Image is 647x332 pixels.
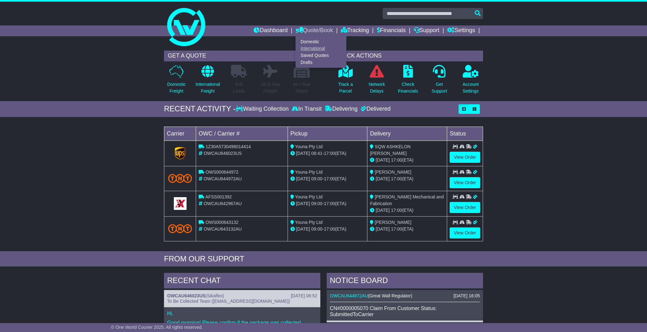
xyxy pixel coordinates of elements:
div: (ETA) [370,226,444,232]
div: Quote/Book [296,36,346,68]
p: Hi, [167,310,317,316]
p: Air / Sea Depot [293,81,310,94]
td: OWC / Carrier # [196,127,288,141]
div: [DATE] 08:52 [291,293,317,299]
div: ( ) [167,293,317,299]
p: Domestic Freight [167,81,186,94]
span: Youna Pty Ltd [295,220,323,225]
span: [DATE] [376,226,390,232]
span: [PERSON_NAME] [375,220,411,225]
span: 17:00 [324,226,335,232]
a: OWCAU646023US [167,293,206,298]
span: © One World Courier 2025. All rights reserved. [111,325,203,330]
span: OWCAU646023US [204,151,242,156]
a: Saved Quotes [296,52,346,59]
div: CN#0000005070 Claim From Customer Status: SubmittedToCarrier [330,305,480,317]
div: - (ETA) [290,200,365,207]
div: (ETA) [370,176,444,182]
span: 09:00 [311,226,323,232]
a: Drafts [296,59,346,66]
a: View Order [450,177,480,188]
p: Get Support [432,81,447,94]
span: Youna Pty Ltd [295,194,323,199]
span: Great Wall Regulator [370,293,411,298]
a: Track aParcel [338,65,353,98]
div: Delivered [359,106,391,113]
a: View Order [450,152,480,163]
span: [DATE] [296,226,310,232]
a: Quote/Book [296,25,333,36]
a: DomesticFreight [167,65,186,98]
span: To Be Collected Team ([EMAIL_ADDRESS][DOMAIN_NAME]) [167,299,290,304]
a: OWCAU644972AU [330,293,368,298]
span: [DATE] [376,208,390,213]
a: Domestic [296,38,346,45]
div: - (ETA) [290,226,365,232]
div: RECENT CHAT [164,273,320,290]
div: [DATE] 16:05 [453,293,480,299]
td: Status [447,127,483,141]
span: [DATE] [376,157,390,163]
span: Youna Pty Ltd [295,169,323,175]
div: In Transit [290,106,323,113]
div: - (ETA) [290,176,365,182]
span: OWS000643132 [206,220,239,225]
img: TNT_Domestic.png [168,224,192,233]
span: 09:00 [311,176,323,181]
div: (ETA) [370,207,444,214]
div: QUICK ACTIONS [333,51,483,61]
span: 17:00 [391,157,402,163]
span: [DATE] [296,176,310,181]
span: 17:00 [391,176,402,181]
span: 08:41 [311,151,323,156]
span: OWCAU644972AU [204,176,242,181]
a: GetSupport [431,65,447,98]
span: [PERSON_NAME] Mechanical and Fabrication [370,194,444,206]
span: 17:00 [324,151,335,156]
td: Delivery [367,127,447,141]
a: Tracking [341,25,369,36]
div: - (ETA) [290,150,365,157]
span: [DATE] [296,201,310,206]
span: 17:00 [391,208,402,213]
div: Delivering [323,106,359,113]
a: AccountSettings [462,65,479,98]
span: 09:00 [311,201,323,206]
span: OWCAU642967AU [204,201,242,206]
a: Settings [447,25,475,36]
span: OWS000644972 [206,169,239,175]
span: 17:00 [324,176,335,181]
a: InternationalFreight [195,65,220,98]
a: Financials [377,25,406,36]
div: RECENT ACTIVITY - [164,104,236,114]
a: NetworkDelays [368,65,385,98]
a: International [296,45,346,52]
span: Sikaflex [207,293,222,298]
img: TNT_Domestic.png [168,174,192,183]
span: [DATE] [376,176,390,181]
td: Carrier [164,127,196,141]
a: Support [414,25,439,36]
a: Dashboard [254,25,288,36]
p: Full Loads [231,81,247,94]
div: Waiting Collection [236,106,290,113]
div: GET A QUOTE [164,51,314,61]
span: 17:00 [391,226,402,232]
span: 17:00 [324,201,335,206]
a: CheckFinancials [398,65,419,98]
span: SQW ASHKELON [PERSON_NAME] [370,144,411,156]
span: Youna Pty Ltd [295,144,323,149]
span: AFSS001392 [205,194,232,199]
div: ( ) [330,293,480,299]
span: [DATE] [296,151,310,156]
span: OWCAU643132AU [204,226,242,232]
span: [PERSON_NAME] [375,169,411,175]
p: Check Financials [398,81,418,94]
span: 1Z30A5730498014414 [206,144,251,149]
div: FROM OUR SUPPORT [164,254,483,264]
div: (ETA) [370,157,444,163]
td: Pickup [288,127,367,141]
p: Account Settings [463,81,479,94]
a: View Order [450,202,480,213]
p: Network Delays [369,81,385,94]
